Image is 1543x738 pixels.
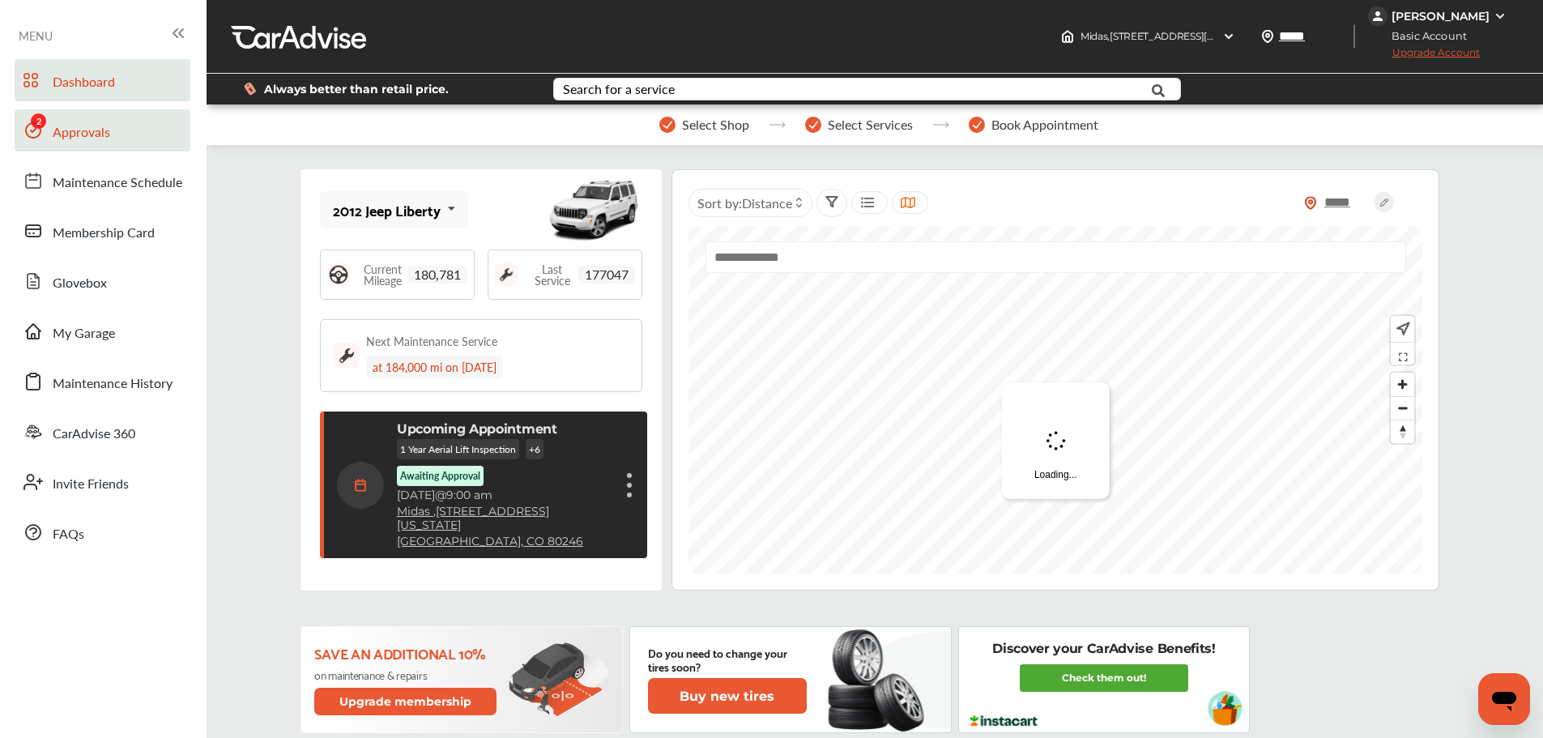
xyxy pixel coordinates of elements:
span: Dashboard [53,72,115,93]
span: Approvals [53,122,110,143]
iframe: Button to launch messaging window [1478,673,1530,725]
span: 180,781 [407,266,467,284]
img: location_vector_orange.38f05af8.svg [1304,196,1317,210]
div: Loading... [1002,382,1110,499]
img: recenter.ce011a49.svg [1393,320,1410,338]
img: dollor_label_vector.a70140d1.svg [244,82,256,96]
a: My Garage [15,310,190,352]
span: Maintenance History [53,373,173,395]
p: Discover your CarAdvise Benefits! [992,640,1215,658]
button: Reset bearing to north [1391,420,1414,443]
img: instacart-vehicle.0979a191.svg [1208,691,1242,726]
div: 2012 Jeep Liberty [333,202,441,218]
img: calendar-icon.35d1de04.svg [337,462,384,509]
span: Sort by : [697,194,792,212]
img: jVpblrzwTbfkPYzPPzSLxeg0AAAAASUVORK5CYII= [1368,6,1387,26]
span: Membership Card [53,223,155,244]
a: Approvals [15,109,190,151]
span: Upgrade Account [1368,46,1480,66]
a: Midas ,[STREET_ADDRESS][US_STATE] [397,505,612,532]
a: Buy new tires [648,678,810,714]
img: instacart-logo.217963cc.svg [968,715,1040,727]
span: Last Service [526,263,578,286]
button: Upgrade membership [314,688,497,715]
img: update-membership.81812027.svg [509,642,609,718]
p: Awaiting Approval [400,469,480,483]
p: + 6 [526,439,543,459]
a: Membership Card [15,210,190,252]
span: Glovebox [53,273,107,294]
span: Always better than retail price. [264,83,449,95]
img: stepper-checkmark.b5569197.svg [969,117,985,133]
span: My Garage [53,323,115,344]
img: stepper-checkmark.b5569197.svg [659,117,676,133]
button: Buy new tires [648,678,807,714]
span: Distance [742,194,792,212]
p: Save an additional 10% [314,644,500,662]
div: Next Maintenance Service [366,333,497,349]
a: FAQs [15,511,190,553]
span: CarAdvise 360 [53,424,135,445]
img: mobile_7702_st0640_046.jpg [545,173,642,246]
div: at 184,000 mi on [DATE] [366,356,503,378]
span: FAQs [53,524,84,545]
button: Zoom in [1391,373,1414,396]
img: header-divider.bc55588e.svg [1353,24,1355,49]
a: Invite Friends [15,461,190,503]
span: Book Appointment [991,117,1098,132]
img: steering_logo [327,263,350,286]
span: 9:00 am [446,488,492,502]
p: 1 Year Aerial Lift Inspection [397,439,519,459]
a: Maintenance History [15,360,190,403]
a: [GEOGRAPHIC_DATA], CO 80246 [397,535,583,548]
span: Zoom out [1391,397,1414,420]
canvas: Map [688,227,1422,574]
img: maintenance_logo [334,343,360,369]
span: Midas , [STREET_ADDRESS][US_STATE] [GEOGRAPHIC_DATA] , CO 80246 [1081,30,1413,42]
img: header-down-arrow.9dd2ce7d.svg [1222,30,1235,43]
span: Reset bearing to north [1391,420,1414,443]
span: MENU [19,29,53,42]
span: @ [435,488,446,502]
img: location_vector.a44bc228.svg [1261,30,1274,43]
img: stepper-arrow.e24c07c6.svg [769,122,786,128]
a: Maintenance Schedule [15,160,190,202]
img: stepper-arrow.e24c07c6.svg [932,122,949,128]
button: Zoom out [1391,396,1414,420]
div: Search for a service [563,83,675,96]
p: on maintenance & repairs [314,668,500,681]
p: Do you need to change your tires soon? [648,646,807,673]
img: stepper-checkmark.b5569197.svg [805,117,821,133]
p: Upcoming Appointment [397,421,557,437]
div: [PERSON_NAME] [1392,9,1490,23]
img: WGsFRI8htEPBVLJbROoPRyZpYNWhNONpIPPETTm6eUC0GeLEiAAAAAElFTkSuQmCC [1494,10,1507,23]
img: maintenance_logo [495,263,518,286]
a: CarAdvise 360 [15,411,190,453]
span: Current Mileage [358,263,407,286]
span: Maintenance Schedule [53,173,182,194]
span: [DATE] [397,488,435,502]
span: Select Services [828,117,913,132]
span: Select Shop [682,117,749,132]
img: header-home-logo.8d720a4f.svg [1061,30,1074,43]
span: Basic Account [1370,28,1479,45]
a: Glovebox [15,260,190,302]
span: Invite Friends [53,474,129,495]
span: 177047 [578,266,635,284]
a: Check them out! [1020,664,1188,692]
img: new-tire.a0c7fe23.svg [826,622,933,737]
a: Dashboard [15,59,190,101]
